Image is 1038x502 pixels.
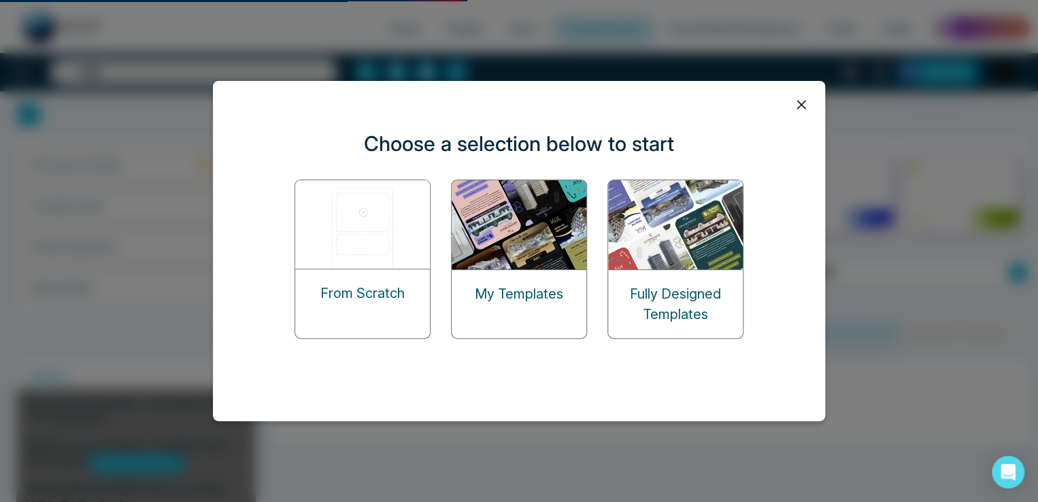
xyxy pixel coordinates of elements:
img: my-templates.png [452,180,588,269]
p: Choose a selection below to start [364,129,674,159]
p: My Templates [475,284,563,304]
div: Open Intercom Messenger [992,456,1024,488]
img: designed-templates.png [608,180,744,269]
p: From Scratch [320,283,405,303]
img: start-from-scratch.png [295,180,431,269]
p: Fully Designed Templates [608,284,743,324]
